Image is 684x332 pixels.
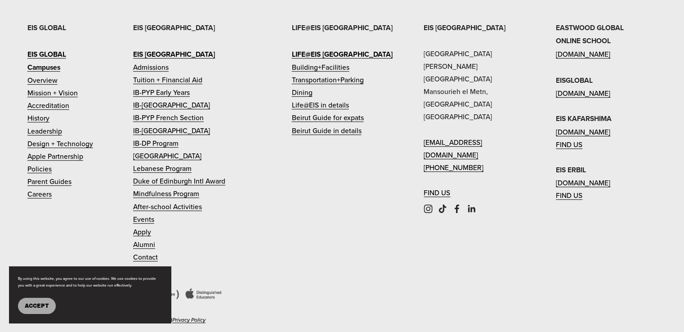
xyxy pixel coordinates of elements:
[27,22,66,33] strong: EIS GLOBAL
[27,162,52,175] a: Policies
[27,125,62,137] a: Leadership
[27,49,66,59] strong: EIS GLOBAL
[27,61,60,74] a: Campuses
[18,275,162,289] p: By using this website, you agree to our use of cookies. We use cookies to provide you with a grea...
[556,189,582,202] a: FIND US
[133,175,225,187] a: Duke of Edinburgh Intl Award
[556,138,582,151] a: FIND US
[291,99,349,111] a: Life@EIS in details
[452,204,461,213] a: Facebook
[424,136,524,161] a: [EMAIL_ADDRESS][DOMAIN_NAME]
[556,22,624,46] strong: EASTWOOD GLOBAL ONLINE SCHOOL
[291,61,349,73] a: Building+Facilities
[133,251,158,263] a: Contact
[291,124,361,137] a: Beirut Guide in details
[424,21,524,199] p: [GEOGRAPHIC_DATA] [PERSON_NAME][GEOGRAPHIC_DATA] Mansourieh el Metn, [GEOGRAPHIC_DATA] [GEOGRAPHI...
[291,111,363,124] a: Beirut Guide for expats
[27,175,72,188] a: Parent Guides
[556,113,612,124] strong: EIS KAFARSHIMA
[133,200,202,213] a: After-school Activities
[133,124,210,137] a: IB-[GEOGRAPHIC_DATA]
[27,150,83,162] a: Apple Partnership
[133,187,199,200] a: Mindfulness Program
[133,111,204,124] a: IB-PYP French Section
[467,204,476,213] a: LinkedIn
[424,186,450,199] a: FIND US
[133,238,155,251] a: Alumni
[291,48,392,61] a: LIFE@EIS [GEOGRAPHIC_DATA]
[291,22,392,33] strong: LIFE@EIS [GEOGRAPHIC_DATA]
[556,87,610,99] a: [DOMAIN_NAME]
[133,99,210,111] a: IB-[GEOGRAPHIC_DATA]
[556,48,610,60] a: [DOMAIN_NAME]
[27,48,66,61] a: EIS GLOBAL
[27,74,58,86] a: Overview
[27,62,60,72] strong: Campuses
[133,22,215,33] strong: EIS [GEOGRAPHIC_DATA]
[25,303,49,309] span: Accept
[27,99,69,112] a: Accreditation
[172,316,206,323] em: Privacy Policy
[133,86,190,99] a: IB-PYP Early Years
[172,315,206,325] a: Privacy Policy
[291,73,363,86] a: Transportation+Parking
[556,75,593,85] strong: EISGLOBAL
[18,298,56,314] button: Accept
[438,204,447,213] a: TikTok
[27,86,78,99] a: Mission + Vision
[133,225,151,238] a: Apply
[291,49,392,59] strong: LIFE@EIS [GEOGRAPHIC_DATA]
[424,22,505,33] strong: EIS [GEOGRAPHIC_DATA]
[291,86,312,99] a: Dining
[27,112,49,124] a: History
[133,61,169,73] a: Admissions
[556,176,610,189] a: [DOMAIN_NAME]
[556,165,586,175] strong: EIS ERBIL
[424,161,483,174] a: [PHONE_NUMBER]
[133,162,192,175] a: Lebanese Program
[9,266,171,323] section: Cookie banner
[27,188,52,200] a: Careers
[27,137,93,150] a: Design + Technology
[133,48,215,61] a: EIS [GEOGRAPHIC_DATA]
[133,149,201,162] a: [GEOGRAPHIC_DATA]
[424,204,433,213] a: Instagram
[133,137,179,149] a: IB-DP Program
[556,126,610,138] a: [DOMAIN_NAME]
[133,49,215,59] strong: EIS [GEOGRAPHIC_DATA]
[133,73,202,86] a: Tuition + Financial Aid
[133,213,154,225] a: Events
